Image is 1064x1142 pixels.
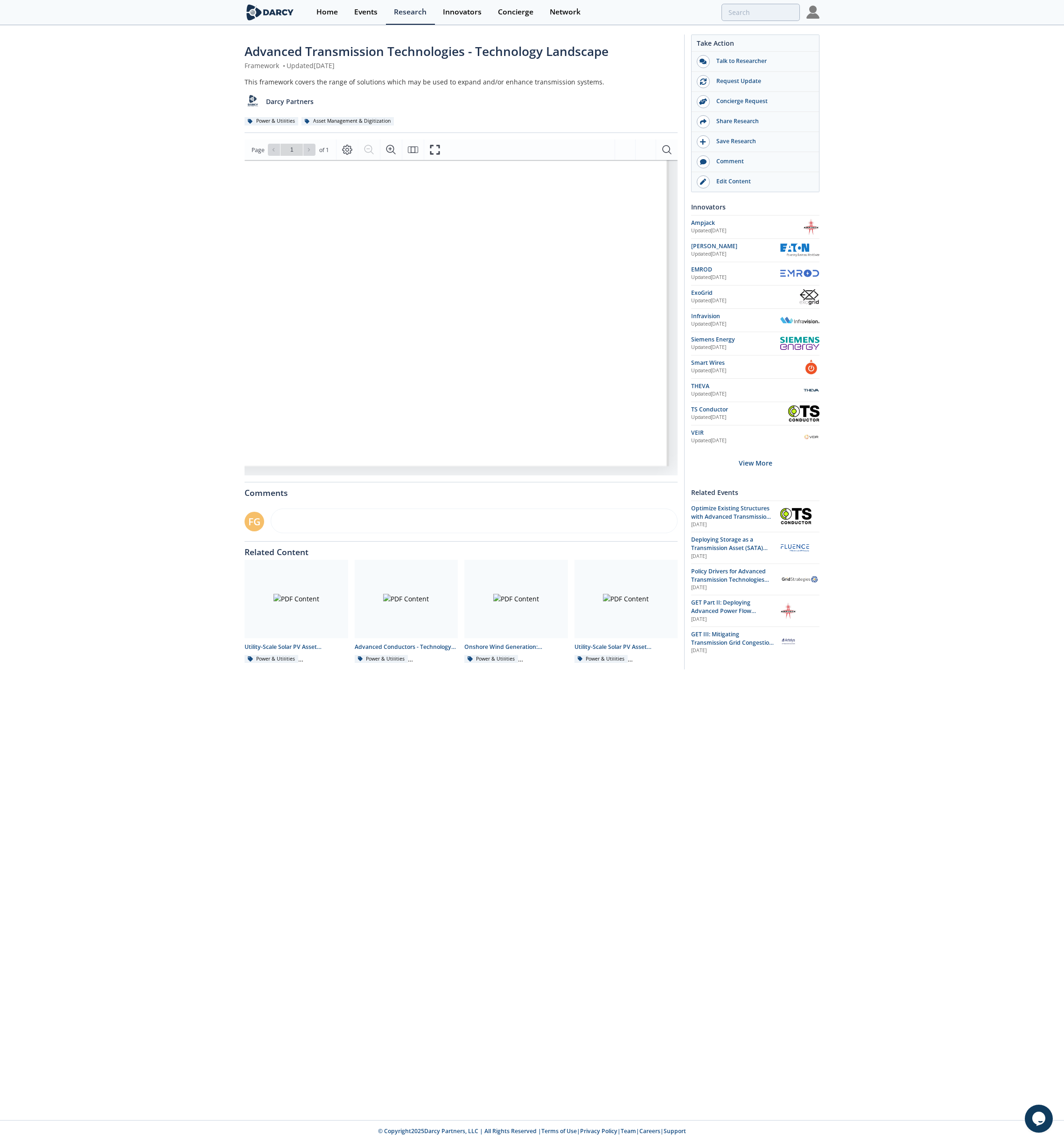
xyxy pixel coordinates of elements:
a: Deploying Storage as a Transmission Asset (SATA) with Fluence and TransnetBW [DATE] Fluence [691,536,819,560]
a: Ampjack Updated[DATE] Ampjack [691,219,819,235]
a: Smart Wires Updated[DATE] Smart Wires [691,359,819,375]
div: Edit Content [710,177,814,186]
div: Updated [DATE] [691,274,780,281]
div: Talk to Researcher [710,57,814,65]
div: [PERSON_NAME] [691,242,780,251]
a: GET Part II: Deploying Advanced Power Flow Controllers + Expanding Transmission Structures [DATE]... [691,599,819,623]
span: GET III: Mitigating Transmission Grid Congestion with Topology Optimization [691,630,774,655]
a: Infravision Updated[DATE] Infravision [691,312,819,328]
div: Updated [DATE] [691,297,799,305]
div: Updated [DATE] [691,344,780,351]
div: Power & Utilities [245,655,298,663]
a: Policy Drivers for Advanced Transmission Technologies with Grid Strategies [DATE] Grid Strategies [691,567,819,592]
span: • [281,61,287,70]
a: ExoGrid Updated[DATE] ExoGrid [691,289,819,305]
a: Privacy Policy [580,1127,617,1135]
img: Smart Wires [803,359,819,375]
img: Ampjack [780,603,797,619]
div: Smart Wires [691,359,803,367]
div: Related Events [691,484,819,501]
div: Save Research [710,137,814,146]
span: Policy Drivers for Advanced Transmission Technologies with Grid Strategies [691,567,769,592]
img: logo-wide.svg [245,4,295,21]
div: Onshore Wind Generation: Operations & Maintenance (O&M) - Technology Landscape [464,643,568,651]
div: FG [245,512,264,531]
a: Careers [639,1127,660,1135]
img: ExoGrid [799,289,819,305]
div: This framework covers the range of solutions which may be used to expand and/or enhance transmiss... [245,77,678,87]
div: Ampjack [691,219,803,227]
div: EMROD [691,265,780,274]
a: TS Conductor Updated[DATE] TS Conductor [691,405,819,422]
div: Updated [DATE] [691,367,803,375]
div: Asset Management & Digitization [301,117,394,125]
img: Eaton [780,244,819,256]
a: Team [621,1127,636,1135]
div: Concierge [498,8,533,16]
div: Power & Utilities [355,655,408,663]
img: Artelys [780,634,797,650]
span: Optimize Existing Structures with Advanced Transmission Technologies [691,504,771,529]
a: Terms of Use [541,1127,577,1135]
div: Research [394,8,427,16]
div: [DATE] [691,521,774,529]
img: Profile [806,6,819,19]
div: Related Content [245,542,678,557]
img: Siemens Energy [780,337,819,350]
p: Darcy Partners [266,97,314,106]
div: Advanced Conductors - Technology Landscape [355,643,458,651]
img: Fluence [780,540,810,556]
a: EMROD Updated[DATE] EMROD [691,265,819,282]
div: Utility-Scale Solar PV Asset Monitoring - Innovator Landscape [574,643,678,651]
a: GET III: Mitigating Transmission Grid Congestion with Topology Optimization [DATE] Artelys [691,630,819,655]
div: Innovators [443,8,482,16]
div: Updated [DATE] [691,390,803,398]
div: Concierge Request [710,97,814,105]
span: Deploying Storage as a Transmission Asset (SATA) with Fluence and TransnetBW [691,536,774,561]
span: GET Part II: Deploying Advanced Power Flow Controllers + Expanding Transmission Structures [691,599,758,632]
div: Innovators [691,199,819,215]
div: Utility-Scale Solar PV Asset Management Platforms - Innovator Landscape [245,643,348,651]
div: THEVA [691,382,803,390]
div: Request Update [710,77,814,85]
p: © Copyright 2025 Darcy Partners, LLC | All Rights Reserved | | | | | [187,1127,877,1135]
div: View More [691,448,819,478]
div: ExoGrid [691,289,799,297]
div: Updated [DATE] [691,320,780,328]
img: TS Conductor [780,508,812,524]
a: [PERSON_NAME] Updated[DATE] Eaton [691,242,819,258]
div: Take Action [692,38,819,52]
div: Share Research [710,117,814,125]
img: VEIR [803,429,819,445]
div: Updated [DATE] [691,251,780,258]
div: Infravision [691,312,780,320]
div: Comment [710,157,814,166]
div: Events [354,8,378,16]
a: Support [664,1127,686,1135]
img: THEVA [803,382,819,398]
iframe: chat widget [1025,1105,1055,1133]
input: Advanced Search [721,4,800,21]
div: Updated [DATE] [691,227,803,235]
a: Optimize Existing Structures with Advanced Transmission Technologies [DATE] TS Conductor [691,504,819,529]
span: Advanced Transmission Technologies - Technology Landscape [245,43,609,60]
div: Power & Utilities [464,655,518,663]
img: TS Conductor [788,405,819,422]
div: [DATE] [691,584,774,592]
a: VEIR Updated[DATE] VEIR [691,429,819,445]
img: Grid Strategies [780,575,819,584]
div: VEIR [691,429,803,437]
img: EMROD [780,270,819,278]
a: PDF Content Utility-Scale Solar PV Asset Monitoring - Innovator Landscape Power & Utilities [571,560,681,663]
img: Ampjack [803,219,819,235]
div: Home [316,8,338,16]
a: PDF Content Advanced Conductors - Technology Landscape Power & Utilities [351,560,462,663]
div: Comments [245,482,678,497]
div: Power & Utilities [245,117,298,125]
div: [DATE] [691,616,774,623]
a: PDF Content Onshore Wind Generation: Operations & Maintenance (O&M) - Technology Landscape Power ... [461,560,571,663]
div: Updated [DATE] [691,437,803,445]
div: Framework Updated [DATE] [245,61,678,70]
a: PDF Content Utility-Scale Solar PV Asset Management Platforms - Innovator Landscape Power & Utili... [241,560,351,663]
div: Network [550,8,581,16]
